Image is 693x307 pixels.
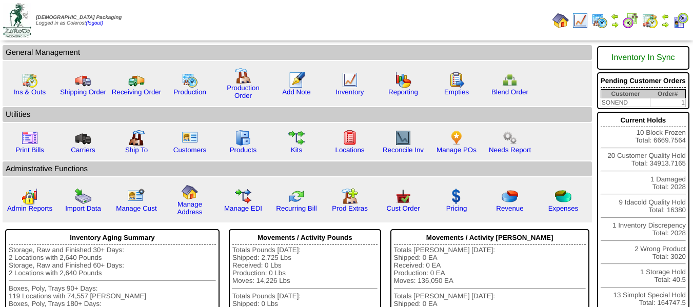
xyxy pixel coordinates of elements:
img: calendarinout.gif [642,12,658,29]
a: Expenses [548,204,579,212]
a: Blend Order [491,88,528,96]
a: Inventory [336,88,364,96]
img: home.gif [552,12,569,29]
a: Customers [173,146,206,154]
img: arrowright.gif [661,21,669,29]
img: calendarcustomer.gif [672,12,689,29]
a: Carriers [71,146,95,154]
a: Shipping Order [60,88,106,96]
img: truck2.gif [128,72,145,88]
img: arrowright.gif [611,21,619,29]
td: Utilities [3,107,592,122]
a: Manage Address [177,200,203,216]
img: locations.gif [342,130,358,146]
a: Add Note [282,88,311,96]
a: Production [173,88,206,96]
img: orders.gif [288,72,305,88]
a: Admin Reports [7,204,52,212]
img: workflow.png [502,130,518,146]
a: Reconcile Inv [383,146,424,154]
td: 1 [650,98,686,107]
a: Kits [291,146,302,154]
img: line_graph.gif [342,72,358,88]
a: Ship To [125,146,148,154]
a: Receiving Order [112,88,161,96]
img: workorder.gif [448,72,465,88]
img: managecust.png [127,188,146,204]
a: Revenue [496,204,523,212]
div: Inventory Aging Summary [9,231,216,244]
th: Customer [601,90,650,98]
img: pie_chart.png [502,188,518,204]
img: reconcile.gif [288,188,305,204]
img: graph2.png [22,188,38,204]
img: truck.gif [75,72,91,88]
img: prodextras.gif [342,188,358,204]
div: Inventory In Sync [601,48,686,68]
img: arrowleft.gif [611,12,619,21]
img: graph.gif [395,72,411,88]
img: calendarinout.gif [22,72,38,88]
img: calendarprod.gif [591,12,608,29]
img: line_graph2.gif [395,130,411,146]
span: Logged in as Colerost [36,15,122,26]
span: [DEMOGRAPHIC_DATA] Packaging [36,15,122,21]
a: Pricing [446,204,467,212]
a: Cust Order [386,204,420,212]
a: (logout) [86,21,103,26]
div: Movements / Activity [PERSON_NAME] [394,231,586,244]
th: Order# [650,90,686,98]
a: Reporting [388,88,418,96]
a: Production Order [227,84,260,99]
a: Manage Cust [116,204,156,212]
img: home.gif [182,184,198,200]
img: customers.gif [182,130,198,146]
img: po.png [448,130,465,146]
img: calendarprod.gif [182,72,198,88]
img: factory.gif [235,68,251,84]
td: Adminstrative Functions [3,161,592,176]
a: Locations [335,146,364,154]
div: Pending Customer Orders [601,74,686,88]
img: invoice2.gif [22,130,38,146]
img: truck3.gif [75,130,91,146]
img: calendarblend.gif [622,12,639,29]
img: import.gif [75,188,91,204]
a: Empties [444,88,469,96]
img: line_graph.gif [572,12,588,29]
img: workflow.gif [288,130,305,146]
img: factory2.gif [128,130,145,146]
div: Current Holds [601,114,686,127]
img: cabinet.gif [235,130,251,146]
a: Prod Extras [332,204,368,212]
a: Recurring Bill [276,204,316,212]
img: pie_chart2.png [555,188,571,204]
a: Manage POs [437,146,477,154]
img: edi.gif [235,188,251,204]
a: Ins & Outs [14,88,46,96]
img: network.png [502,72,518,88]
a: Needs Report [489,146,531,154]
a: Products [230,146,257,154]
img: arrowleft.gif [661,12,669,21]
td: General Management [3,45,592,60]
img: dollar.gif [448,188,465,204]
td: SONEND [601,98,650,107]
img: cust_order.png [395,188,411,204]
div: Movements / Activity Pounds [232,231,377,244]
a: Print Bills [15,146,44,154]
a: Manage EDI [224,204,262,212]
img: zoroco-logo-small.webp [3,3,31,37]
a: Import Data [65,204,101,212]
